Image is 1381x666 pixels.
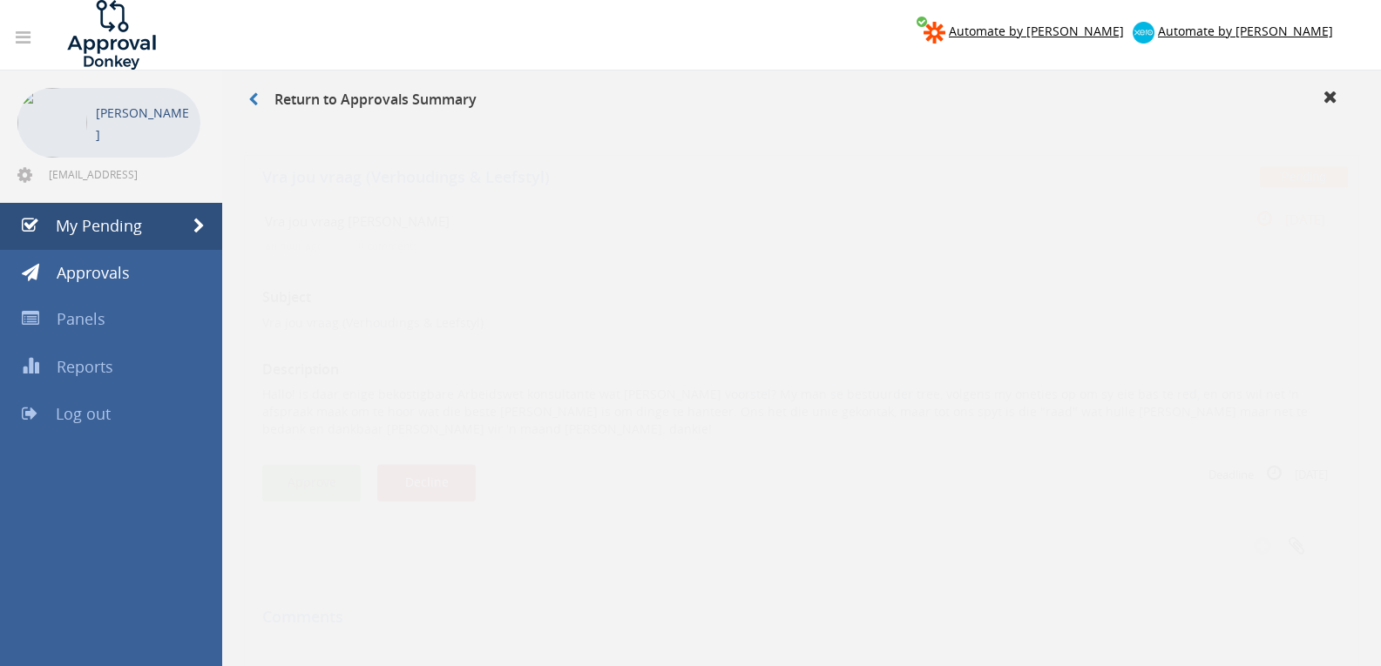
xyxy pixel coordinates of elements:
[265,198,1160,212] h4: Vra jou vraag [PERSON_NAME]
[1238,193,1325,212] small: [DATE]
[265,223,323,236] small: an hour ago
[262,592,1328,609] h5: Comments
[57,308,105,329] span: Panels
[96,102,192,145] p: [PERSON_NAME]
[262,346,1341,361] h3: Description
[1133,22,1154,44] img: xero-logo.png
[262,273,1341,289] h3: Subject
[1158,23,1333,39] span: Automate by [PERSON_NAME]
[924,22,945,44] img: zapier-logomark.png
[262,369,1341,421] p: Hallo! is daar enige bekostigbare Arbeidswet konsultante wat [PERSON_NAME] voorstel? My man se be...
[57,356,113,377] span: Reports
[262,152,1020,174] h5: Vra jou vraag (Verhoudings & Leefstyl)
[56,215,142,236] span: My Pending
[949,23,1124,39] span: Automate by [PERSON_NAME]
[49,167,197,181] span: [EMAIL_ADDRESS][DOMAIN_NAME]
[262,447,361,485] button: Approve
[57,262,130,283] span: Approvals
[1208,447,1328,467] small: Deadline [DATE]
[248,92,477,108] h3: Return to Approvals Summary
[377,447,476,485] button: Decline
[56,403,111,424] span: Log out
[1260,150,1348,171] span: Pending
[358,223,426,236] small: 0 comments...
[262,298,1341,315] p: Vra jou vraag (Verhoudings & Leefstyl)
